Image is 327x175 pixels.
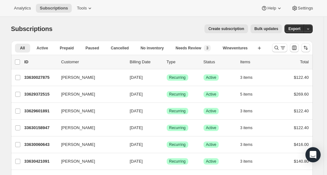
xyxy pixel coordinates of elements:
[206,159,217,164] span: Active
[305,147,321,162] div: Open Intercom Messenger
[294,125,309,130] span: $122.40
[240,92,253,97] span: 5 items
[14,6,31,11] span: Analytics
[61,91,95,97] span: [PERSON_NAME]
[240,73,260,82] button: 3 items
[240,140,260,149] button: 3 items
[206,75,217,80] span: Active
[206,46,209,51] span: 3
[294,75,309,80] span: $122.40
[85,46,99,51] span: Paused
[61,59,125,65] p: Customer
[11,25,53,32] span: Subscriptions
[204,59,235,65] p: Status
[294,109,309,113] span: $122.40
[57,140,121,150] button: [PERSON_NAME]
[77,6,87,11] span: Tools
[240,157,260,166] button: 3 items
[24,73,309,82] div: 33630027875[PERSON_NAME][DATE]SuccessRecurringSuccessActive3 items$122.40
[254,44,264,53] button: Create new view
[36,4,72,13] button: Subscriptions
[24,125,56,131] p: 33630158947
[176,46,201,51] span: Needs Review
[169,92,186,97] span: Recurring
[169,142,186,147] span: Recurring
[169,75,186,80] span: Recurring
[288,26,300,31] span: Export
[208,26,244,31] span: Create subscription
[223,46,248,51] span: Wineventures
[240,59,272,65] div: Items
[130,109,143,113] span: [DATE]
[250,24,282,33] button: Bulk updates
[240,90,260,99] button: 5 items
[20,46,25,51] span: All
[169,159,186,164] span: Recurring
[294,159,309,164] span: $140.80
[240,159,253,164] span: 3 items
[24,141,56,148] p: 33630060643
[240,107,260,116] button: 3 items
[141,46,164,51] span: No inventory
[111,46,129,51] span: Cancelled
[288,4,317,13] button: Settings
[284,24,304,33] button: Export
[60,46,74,51] span: Prepaid
[257,4,286,13] button: Help
[24,107,309,116] div: 33629601891[PERSON_NAME][DATE]SuccessRecurringSuccessActive3 items$122.40
[61,141,95,148] span: [PERSON_NAME]
[61,125,95,131] span: [PERSON_NAME]
[40,6,68,11] span: Subscriptions
[130,159,143,164] span: [DATE]
[24,140,309,149] div: 33630060643[PERSON_NAME][DATE]SuccessRecurringSuccessActive3 items$416.00
[167,59,198,65] div: Type
[130,125,143,130] span: [DATE]
[73,4,97,13] button: Tools
[24,59,309,65] div: IDCustomerBilling DateTypeStatusItemsTotal
[254,26,278,31] span: Bulk updates
[272,43,287,52] button: Search and filter results
[240,123,260,132] button: 3 items
[130,59,162,65] p: Billing Date
[24,59,56,65] p: ID
[240,75,253,80] span: 3 items
[10,4,35,13] button: Analytics
[37,46,48,51] span: Active
[57,89,121,99] button: [PERSON_NAME]
[24,74,56,81] p: 33630027875
[169,125,186,130] span: Recurring
[15,54,48,60] button: More views
[240,142,253,147] span: 3 items
[24,123,309,132] div: 33630158947[PERSON_NAME][DATE]SuccessRecurringSuccessActive3 items$122.40
[240,109,253,114] span: 3 items
[300,59,309,65] p: Total
[57,106,121,116] button: [PERSON_NAME]
[240,125,253,130] span: 3 items
[294,92,309,97] span: $269.60
[57,156,121,166] button: [PERSON_NAME]
[169,109,186,114] span: Recurring
[294,142,309,147] span: $416.00
[204,24,248,33] button: Create subscription
[24,91,56,97] p: 33629372515
[206,142,217,147] span: Active
[267,6,276,11] span: Help
[301,43,310,52] button: Sort the results
[57,123,121,133] button: [PERSON_NAME]
[24,157,309,166] div: 33630421091[PERSON_NAME][DATE]SuccessRecurringSuccessActive3 items$140.80
[130,92,143,97] span: [DATE]
[290,43,299,52] button: Customize table column order and visibility
[61,158,95,165] span: [PERSON_NAME]
[61,108,95,114] span: [PERSON_NAME]
[130,142,143,147] span: [DATE]
[57,72,121,83] button: [PERSON_NAME]
[24,108,56,114] p: 33629601891
[24,90,309,99] div: 33629372515[PERSON_NAME][DATE]SuccessRecurringSuccessActive5 items$269.60
[24,158,56,165] p: 33630421091
[206,92,217,97] span: Active
[130,75,143,80] span: [DATE]
[206,109,217,114] span: Active
[206,125,217,130] span: Active
[61,74,95,81] span: [PERSON_NAME]
[298,6,313,11] span: Settings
